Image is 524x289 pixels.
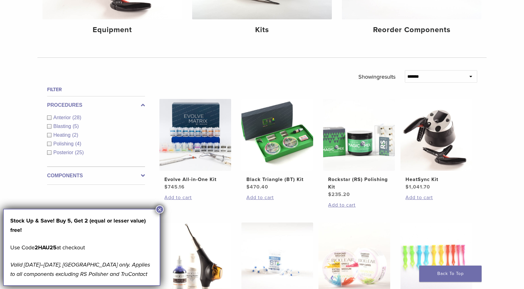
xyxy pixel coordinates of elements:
[400,99,472,171] img: HeatSync Kit
[246,176,308,183] h2: Black Triangle (BT) Kit
[53,124,73,129] span: Blasting
[53,115,72,120] span: Anterior
[75,141,81,146] span: (4)
[75,150,84,155] span: (25)
[328,191,350,198] bdi: 235.20
[10,217,146,233] strong: Stock Up & Save! Buy 5, Get 2 (equal or lesser value) free!
[405,176,467,183] h2: HeatSync Kit
[323,99,395,198] a: Rockstar (RS) Polishing KitRockstar (RS) Polishing Kit $235.20
[156,205,164,213] button: Close
[47,172,145,179] label: Components
[405,184,409,190] span: $
[246,184,250,190] span: $
[328,191,332,198] span: $
[328,201,390,209] a: Add to cart: “Rockstar (RS) Polishing Kit”
[164,194,226,201] a: Add to cart: “Evolve All-in-One Kit”
[419,266,482,282] a: Back To Top
[164,184,185,190] bdi: 745.16
[53,132,72,138] span: Heating
[400,99,473,191] a: HeatSync KitHeatSync Kit $1,041.70
[405,194,467,201] a: Add to cart: “HeatSync Kit”
[246,194,308,201] a: Add to cart: “Black Triangle (BT) Kit”
[347,24,477,36] h4: Reorder Components
[164,184,168,190] span: $
[164,176,226,183] h2: Evolve All-in-One Kit
[328,176,390,191] h2: Rockstar (RS) Polishing Kit
[47,101,145,109] label: Procedures
[53,150,75,155] span: Posterior
[159,99,232,191] a: Evolve All-in-One KitEvolve All-in-One Kit $745.16
[47,86,145,93] h4: Filter
[53,141,75,146] span: Polishing
[241,99,313,171] img: Black Triangle (BT) Kit
[246,184,268,190] bdi: 470.40
[405,184,430,190] bdi: 1,041.70
[10,243,153,252] p: Use Code at checkout
[358,70,395,83] p: Showing results
[72,132,78,138] span: (2)
[159,99,231,171] img: Evolve All-in-One Kit
[323,99,395,171] img: Rockstar (RS) Polishing Kit
[72,115,81,120] span: (28)
[10,261,150,277] em: Valid [DATE]–[DATE], [GEOGRAPHIC_DATA] only. Applies to all components excluding RS Polisher and ...
[241,99,314,191] a: Black Triangle (BT) KitBlack Triangle (BT) Kit $470.40
[197,24,327,36] h4: Kits
[35,244,56,251] strong: 2HAU25
[73,124,79,129] span: (5)
[47,24,177,36] h4: Equipment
